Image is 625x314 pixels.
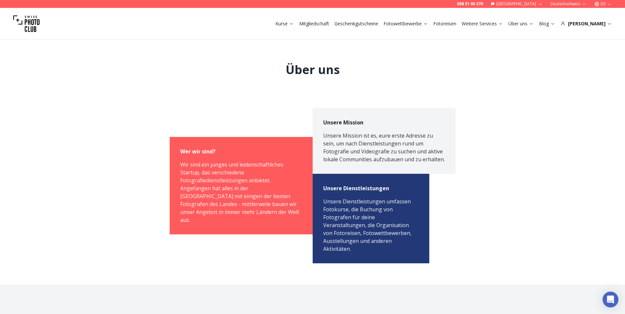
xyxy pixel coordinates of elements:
button: Über uns [506,19,536,28]
span: Unsere Dienstleistungen umfassen Fotokurse, die Buchung von Fotografen für deine Veranstaltungen,... [323,198,412,252]
a: Über uns [508,20,534,27]
a: Fotowettbewerbe [384,20,428,27]
a: 058 51 00 270 [457,1,483,7]
h1: Über uns [286,63,340,76]
button: Fotoreisen [431,19,459,28]
h2: Unsere Dienstleistungen [323,184,419,192]
span: Wir sind ein junges und leidenschaftliches Startup, das verschiedene Fotografiedienstleistungen a... [180,161,299,223]
a: Fotoreisen [433,20,456,27]
a: Geschenkgutscheine [334,20,378,27]
button: Geschenkgutscheine [332,19,381,28]
span: Unsere Mission ist es, eure erste Adresse zu sein, um nach Dienstleistungen rund um Fotografie un... [323,132,445,163]
h2: Wer wir sind? [180,147,302,155]
button: Mitgliedschaft [297,19,332,28]
h2: Unsere Mission [323,118,445,126]
a: Mitgliedschaft [299,20,329,27]
img: Swiss photo club [13,11,40,37]
a: Blog [539,20,555,27]
button: Kurse [273,19,297,28]
button: Blog [536,19,558,28]
div: [PERSON_NAME] [560,20,612,27]
div: Open Intercom Messenger [603,292,618,307]
button: Weitere Services [459,19,506,28]
button: Fotowettbewerbe [381,19,431,28]
a: Kurse [275,20,294,27]
a: Weitere Services [462,20,503,27]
